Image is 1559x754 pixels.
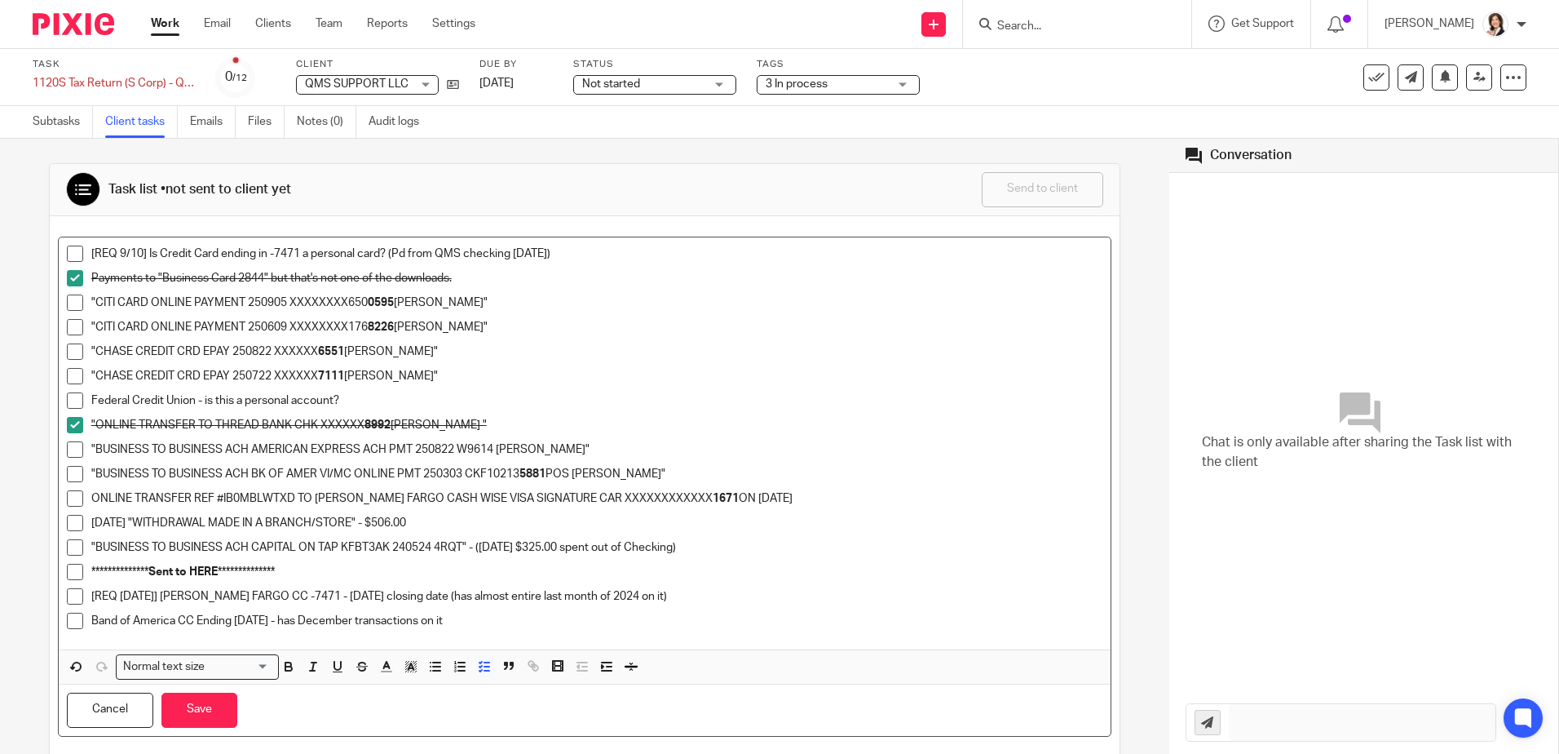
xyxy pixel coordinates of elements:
p: ONLINE TRANSFER REF #IB0MBLWTXD TO [PERSON_NAME] FARGO CASH WISE VISA SIGNATURE CAR XXXXXXXXXXXX ... [91,490,1103,507]
div: Task list • [108,181,291,198]
strong: 0595 [368,297,394,308]
a: Reports [367,16,408,32]
button: Save [161,693,237,728]
p: "BUSINESS TO BUSINESS ACH AMERICAN EXPRESS ACH PMT 250822 W9614 [PERSON_NAME]" [91,441,1103,458]
strong: 1671 [713,493,739,504]
label: Status [573,58,736,71]
p: Payments to "Business Card 2844" but that's not one of the downloads. [91,270,1103,286]
span: Normal text size [120,659,209,676]
a: Team [316,16,342,32]
a: Subtasks [33,106,93,138]
p: "BUSINESS TO BUSINESS ACH CAPITAL ON TAP KFBT3AK 240524 4RQT" - ([DATE] $325.00 spent out of Chec... [91,539,1103,556]
p: "CHASE CREDIT CRD EPAY 250722 XXXXXX [PERSON_NAME]" [91,368,1103,384]
a: Files [248,106,285,138]
p: [REQ 9/10] Is Credit Card ending in -7471 a personal card? (Pd from QMS checking [DATE]) [91,246,1103,262]
strong: 8992 [364,419,391,431]
a: Work [151,16,179,32]
p: "CHASE CREDIT CRD EPAY 250822 XXXXXX [PERSON_NAME]" [91,344,1103,360]
strong: 5881 [519,468,545,480]
input: Search [996,20,1142,34]
a: Notes (0) [297,106,356,138]
span: Not started [582,78,640,90]
button: Send to client [982,172,1103,207]
span: [DATE] [479,78,514,89]
p: "CITI CARD ONLINE PAYMENT 250905 XXXXXXXX650 [PERSON_NAME]" [91,295,1103,311]
p: "BUSINESS TO BUSINESS ACH BK OF AMER VI/MC ONLINE PMT 250303 CKF10213 POS [PERSON_NAME]" [91,466,1103,482]
div: 0 [225,68,247,86]
strong: 8226 [368,322,394,333]
img: BW%20Website%203%20-%20square.jpg [1482,11,1508,38]
p: Federal Credit Union - is this a personal account? [91,393,1103,409]
a: Clients [255,16,291,32]
p: "CITI CARD ONLINE PAYMENT 250609 XXXXXXXX176 [PERSON_NAME]" [91,319,1103,335]
p: Band of America CC Ending [DATE] - has December transactions on it [91,613,1103,629]
a: Emails [190,106,236,138]
div: Conversation [1210,147,1292,164]
p: [REQ [DATE]] [PERSON_NAME] FARGO CC -7471 - [DATE] closing date (has almost entire last month of ... [91,588,1103,605]
strong: Sent to HERE [148,566,218,578]
p: [PERSON_NAME] [1385,16,1474,32]
span: Chat is only available after sharing the Task list with the client [1202,433,1526,472]
p: "ONLINE TRANSFER TO THREAD BANK CHK XXXXXX [PERSON_NAME] " [91,417,1103,433]
label: Client [296,58,459,71]
span: 3 In process [766,78,828,90]
a: Settings [432,16,475,32]
span: not sent to client yet [166,183,291,196]
strong: 7111 [318,370,344,382]
strong: 6551 [318,346,344,357]
a: Client tasks [105,106,178,138]
button: Cancel [67,693,153,728]
a: Email [204,16,231,32]
small: /12 [232,73,247,82]
span: Get Support [1231,18,1294,29]
label: Due by [479,58,553,71]
div: Search for option [116,654,279,680]
label: Task [33,58,196,71]
div: 1120S Tax Return (S Corp) - QBO [33,75,196,91]
label: Tags [757,58,920,71]
a: Audit logs [369,106,431,138]
span: QMS SUPPORT LLC [305,78,409,90]
input: Search for option [210,659,269,676]
p: [DATE] "WITHDRAWAL MADE IN A BRANCH/STORE" - $506.00 [91,515,1103,531]
img: Pixie [33,13,114,35]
